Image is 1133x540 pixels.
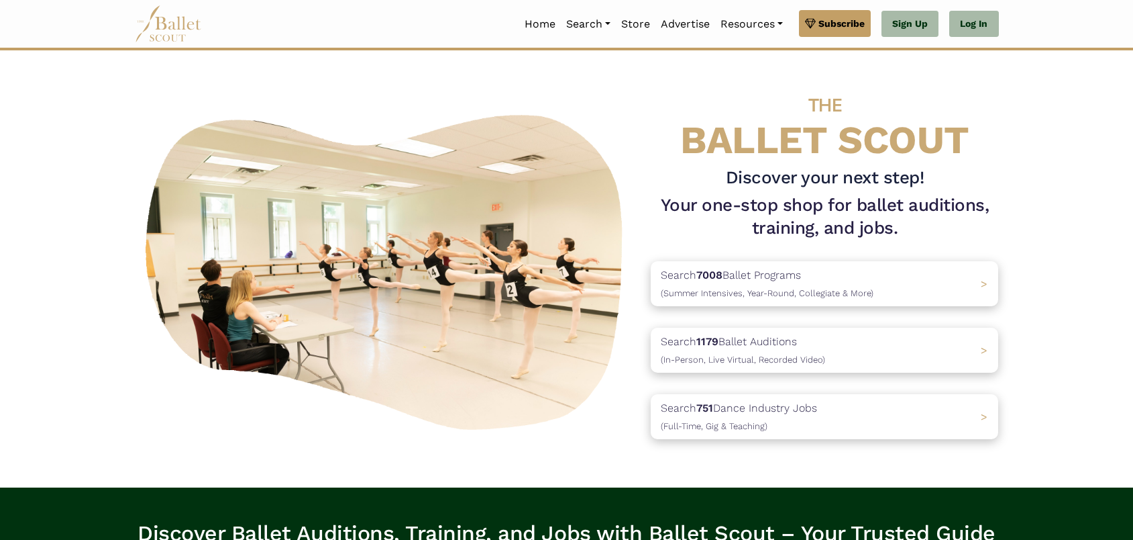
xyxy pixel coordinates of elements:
a: Home [519,10,561,38]
h1: Your one-stop shop for ballet auditions, training, and jobs. [651,194,998,240]
p: Search Dance Industry Jobs [661,400,817,434]
span: > [981,410,987,423]
a: Store [616,10,655,38]
a: Sign Up [881,11,938,38]
a: Search1179Ballet Auditions(In-Person, Live Virtual, Recorded Video) > [651,328,998,373]
p: Search Ballet Programs [661,267,873,301]
span: (Summer Intensives, Year-Round, Collegiate & More) [661,288,873,298]
span: (Full-Time, Gig & Teaching) [661,421,767,431]
span: > [981,344,987,357]
b: 751 [696,402,713,414]
span: (In-Person, Live Virtual, Recorded Video) [661,355,825,365]
p: Search Ballet Auditions [661,333,825,367]
a: Log In [949,11,998,38]
a: Search7008Ballet Programs(Summer Intensives, Year-Round, Collegiate & More)> [651,261,998,306]
b: 7008 [696,269,722,281]
img: gem.svg [805,16,816,31]
span: Subscribe [818,16,865,31]
a: Advertise [655,10,715,38]
a: Search [561,10,616,38]
span: THE [808,94,842,116]
img: A group of ballerinas talking to each other in a ballet studio [135,100,641,438]
b: 1179 [696,335,718,348]
a: Search751Dance Industry Jobs(Full-Time, Gig & Teaching) > [651,394,998,439]
h3: Discover your next step! [651,167,998,189]
h4: BALLET SCOUT [651,77,998,161]
a: Resources [715,10,788,38]
a: Subscribe [799,10,871,37]
span: > [981,277,987,290]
